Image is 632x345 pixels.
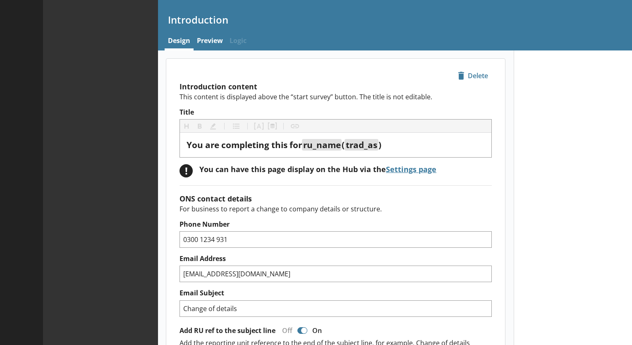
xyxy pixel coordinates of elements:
button: Delete [454,69,492,83]
div: On [309,326,328,335]
label: Email Subject [180,289,492,297]
span: trad_as [346,139,377,151]
span: ) [378,139,381,151]
span: ru_name [303,139,341,151]
label: Title [180,108,492,117]
a: Preview [194,33,226,50]
label: Phone Number [180,220,492,229]
span: Delete [455,69,491,82]
div: ! [180,164,193,177]
h1: Introduction [168,13,622,26]
div: You can have this page display on the Hub via the [199,164,436,174]
a: Design [165,33,194,50]
a: Settings page [386,164,436,174]
p: For business to report a change to company details or structure. [180,204,492,213]
span: You are completing this for [187,139,302,151]
div: Title [187,139,485,151]
p: This content is displayed above the “start survey” button. The title is not editable. [180,92,492,101]
label: Email Address [180,254,492,263]
span: ( [342,139,345,151]
div: Off [275,326,296,335]
h2: Introduction content [180,81,492,91]
label: Add RU ref to the subject line [180,326,275,335]
span: Logic [226,33,250,50]
h2: ONS contact details [180,194,492,204]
